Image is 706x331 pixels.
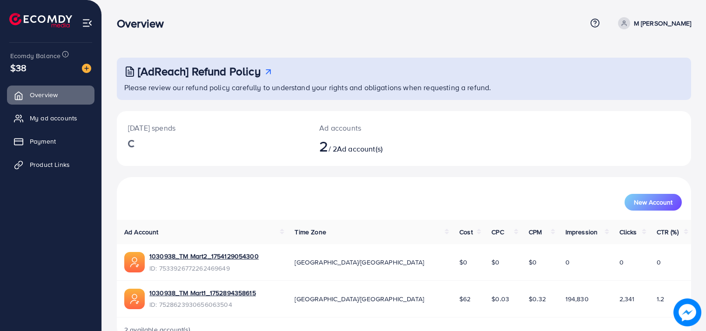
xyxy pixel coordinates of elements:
span: [GEOGRAPHIC_DATA]/[GEOGRAPHIC_DATA] [295,258,424,267]
span: Ad Account [124,227,159,237]
span: Overview [30,90,58,99]
h3: [AdReach] Refund Policy [138,65,261,78]
img: ic-ads-acc.e4c84228.svg [124,289,145,309]
span: Ecomdy Balance [10,51,61,60]
span: 0 [619,258,624,267]
a: My ad accounts [7,109,94,127]
a: Overview [7,86,94,104]
span: $0 [459,258,467,267]
span: 1.2 [657,294,664,304]
span: Product Links [30,160,70,169]
a: 1030938_TM Mart1_1752894358615 [149,288,256,298]
span: $38 [10,61,27,74]
p: Ad accounts [319,122,441,133]
span: $62 [459,294,471,304]
img: image [82,64,91,73]
span: Impression [565,227,598,237]
span: 2 [319,135,328,157]
span: $0 [491,258,499,267]
span: Clicks [619,227,637,237]
p: M [PERSON_NAME] [634,18,691,29]
span: CPC [491,227,504,237]
span: Time Zone [295,227,326,237]
span: New Account [634,199,672,205]
span: Cost [459,227,473,237]
img: logo [9,13,72,27]
a: 1030938_TM Mart2_1754129054300 [149,252,259,261]
span: 194,830 [565,294,589,304]
img: image [673,298,701,326]
span: $0.32 [529,294,546,304]
span: CPM [529,227,542,237]
span: 0 [657,258,661,267]
span: $0 [529,258,537,267]
span: My ad accounts [30,113,77,123]
span: Payment [30,137,56,146]
span: 0 [565,258,570,267]
h2: / 2 [319,137,441,155]
img: ic-ads-acc.e4c84228.svg [124,252,145,272]
img: menu [82,18,93,28]
h3: Overview [117,17,171,30]
span: ID: 7528623930656063504 [149,300,256,309]
span: Ad account(s) [337,144,383,154]
span: ID: 7533926772262469649 [149,264,259,273]
p: [DATE] spends [128,122,297,133]
button: New Account [625,194,682,211]
a: M [PERSON_NAME] [614,17,691,29]
a: Payment [7,132,94,151]
span: $0.03 [491,294,509,304]
span: CTR (%) [657,227,679,237]
a: Product Links [7,155,94,174]
p: Please review our refund policy carefully to understand your rights and obligations when requesti... [124,82,686,93]
span: 2,341 [619,294,635,304]
span: [GEOGRAPHIC_DATA]/[GEOGRAPHIC_DATA] [295,294,424,304]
